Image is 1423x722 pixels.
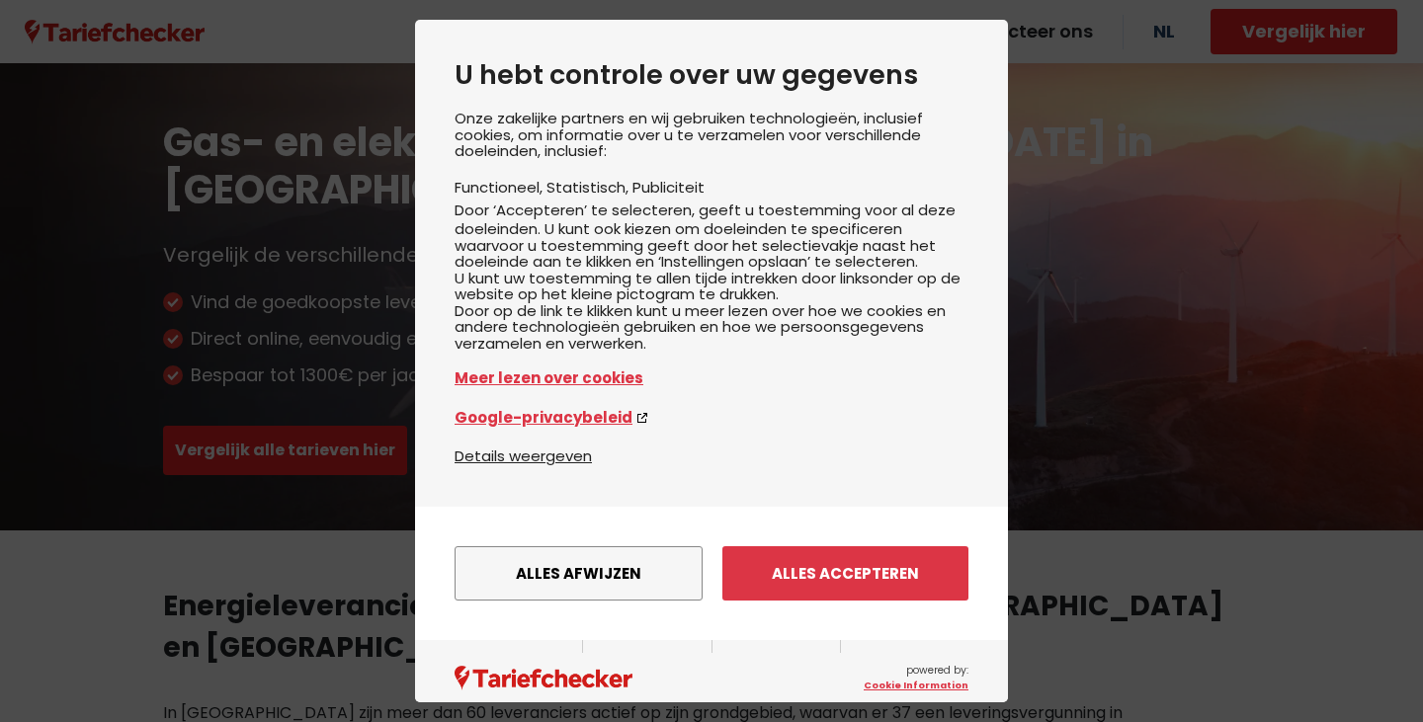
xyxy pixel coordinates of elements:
[455,444,592,467] button: Details weergeven
[455,59,968,91] h2: U hebt controle over uw gegevens
[632,177,705,198] li: Publiciteit
[722,546,968,601] button: Alles accepteren
[455,406,968,429] a: Google-privacybeleid
[546,177,632,198] li: Statistisch
[415,507,1008,640] div: menu
[455,546,703,601] button: Alles afwijzen
[455,177,546,198] li: Functioneel
[455,111,968,444] div: Onze zakelijke partners en wij gebruiken technologieën, inclusief cookies, om informatie over u t...
[455,366,968,389] a: Meer lezen over cookies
